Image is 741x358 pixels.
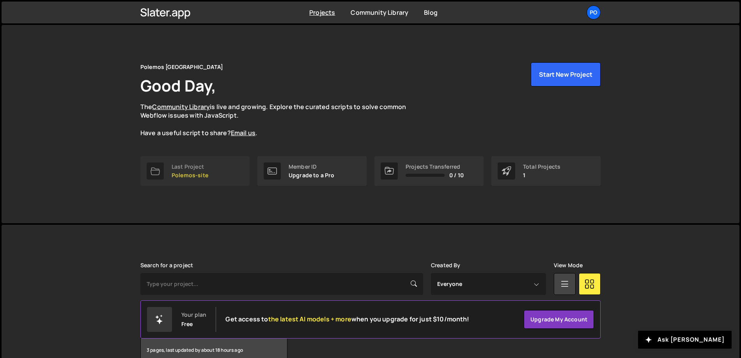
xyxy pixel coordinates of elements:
[524,310,594,329] a: Upgrade my account
[181,321,193,327] div: Free
[289,172,335,178] p: Upgrade to a Pro
[172,172,208,178] p: Polemos-site
[140,102,421,138] p: The is live and growing. Explore the curated scripts to solve common Webflow issues with JavaScri...
[140,62,223,72] div: Polemos [GEOGRAPHIC_DATA]
[152,102,210,111] a: Community Library
[309,8,335,17] a: Projects
[531,62,601,86] button: Start New Project
[140,262,193,268] label: Search for a project
[523,164,560,170] div: Total Projects
[140,273,423,295] input: Type your project...
[351,8,408,17] a: Community Library
[172,164,208,170] div: Last Project
[587,5,601,19] a: Po
[554,262,583,268] label: View Mode
[268,315,351,323] span: the latest AI models + more
[523,172,560,178] p: 1
[140,156,250,186] a: Last Project Polemos-site
[638,331,732,349] button: Ask [PERSON_NAME]
[424,8,438,17] a: Blog
[225,316,469,323] h2: Get access to when you upgrade for just $10/month!
[289,164,335,170] div: Member ID
[231,129,255,137] a: Email us
[140,75,216,96] h1: Good Day,
[406,164,464,170] div: Projects Transferred
[431,262,461,268] label: Created By
[449,172,464,178] span: 0 / 10
[181,312,206,318] div: Your plan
